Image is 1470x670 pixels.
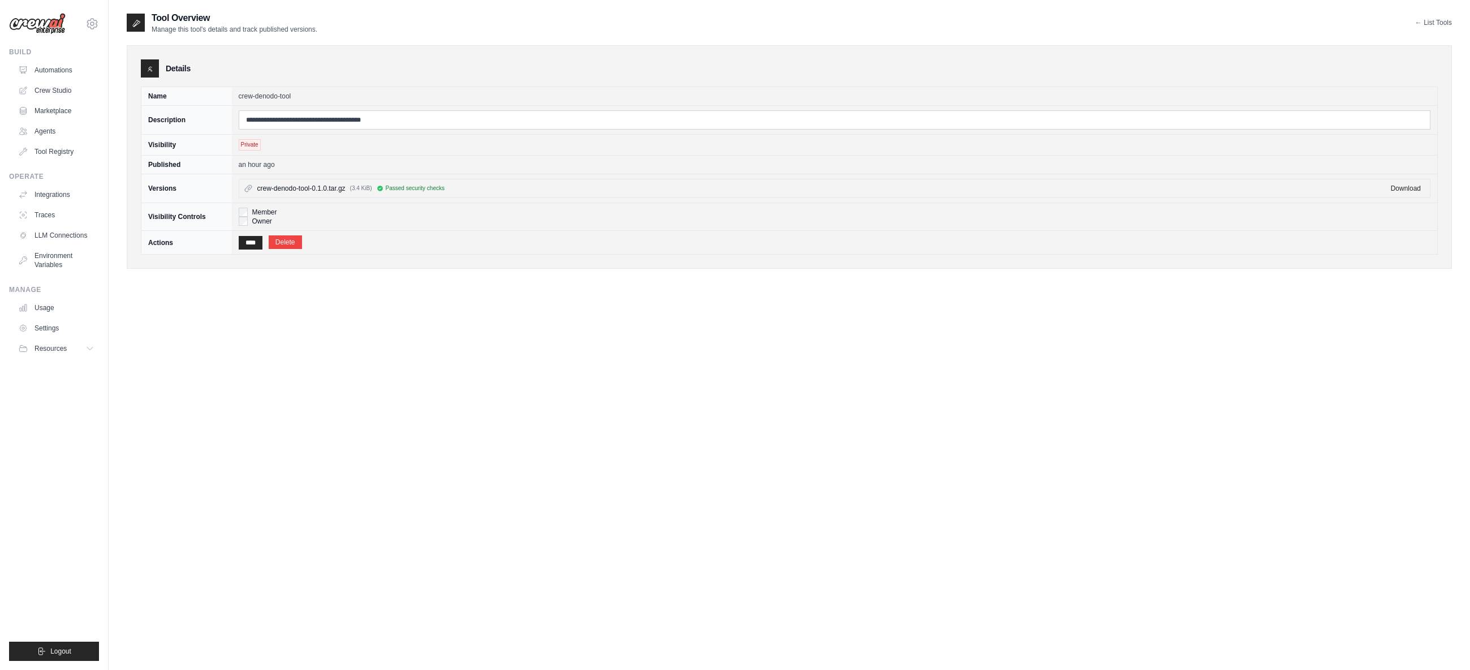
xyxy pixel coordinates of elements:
[141,174,232,203] th: Versions
[141,231,232,255] th: Actions
[239,139,261,151] span: Private
[141,135,232,156] th: Visibility
[14,122,99,140] a: Agents
[14,143,99,161] a: Tool Registry
[141,203,232,231] th: Visibility Controls
[141,87,232,106] th: Name
[252,208,277,217] label: Member
[14,102,99,120] a: Marketplace
[14,186,99,204] a: Integrations
[9,285,99,294] div: Manage
[232,87,1438,106] td: crew-denodo-tool
[50,647,71,656] span: Logout
[14,247,99,274] a: Environment Variables
[141,106,232,135] th: Description
[166,63,191,74] h3: Details
[9,48,99,57] div: Build
[350,184,372,193] span: (3.4 KiB)
[14,206,99,224] a: Traces
[152,25,317,34] p: Manage this tool's details and track published versions.
[9,642,99,661] button: Logout
[14,299,99,317] a: Usage
[269,235,302,249] a: Delete
[386,184,445,193] span: Passed security checks
[152,11,317,25] h2: Tool Overview
[239,161,275,169] time: August 21, 2025 at 00:55 MDT
[257,184,346,193] span: crew-denodo-tool-0.1.0.tar.gz
[14,319,99,337] a: Settings
[14,81,99,100] a: Crew Studio
[14,226,99,244] a: LLM Connections
[1391,184,1421,192] a: Download
[141,156,232,174] th: Published
[252,217,272,226] label: Owner
[9,172,99,181] div: Operate
[35,344,67,353] span: Resources
[14,61,99,79] a: Automations
[9,13,66,35] img: Logo
[14,340,99,358] button: Resources
[1415,18,1452,27] a: ← List Tools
